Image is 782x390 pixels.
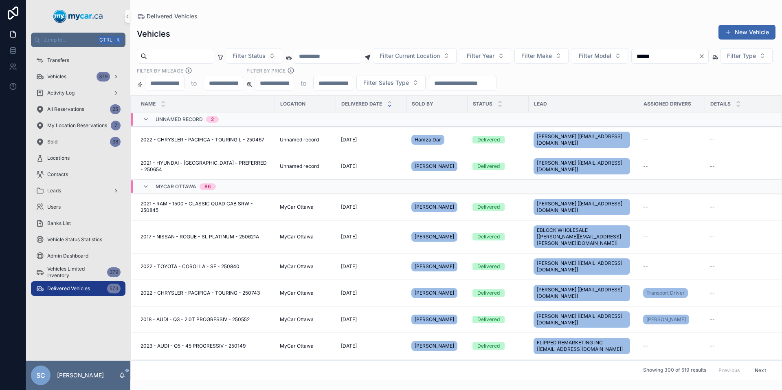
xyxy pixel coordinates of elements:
label: Filter By Mileage [137,67,183,74]
a: 2022 - CHRYSLER - PACIFICA - TOURING L - 250467 [141,137,270,143]
span: [DATE] [341,290,357,296]
a: -- [643,263,700,270]
a: [DATE] [341,316,402,323]
span: MyCar Ottawa [156,183,196,190]
button: New Vehicle [718,25,775,40]
a: -- [643,234,700,240]
a: [PERSON_NAME] [411,339,463,353]
a: -- [710,316,761,323]
a: Delivered Vehicles [137,12,198,20]
button: Select Button [226,48,282,64]
div: Delivered [477,289,500,297]
a: Transport Driver [643,288,688,298]
span: MyCar Ottawa [280,290,314,296]
button: Clear [699,53,708,59]
span: Assigned Drivers [644,101,691,107]
span: Vehicles [47,73,66,80]
span: Unnamed record [156,116,203,123]
span: [DATE] [341,137,357,143]
span: [DATE] [341,163,357,170]
a: Sold38 [31,134,125,149]
a: Delivered [472,136,524,143]
a: Unnamed record [280,137,331,143]
div: scrollable content [26,47,130,306]
span: [PERSON_NAME] [[EMAIL_ADDRESS][DOMAIN_NAME]] [537,201,627,214]
span: Banks List [47,220,71,227]
a: -- [710,263,761,270]
span: [PERSON_NAME] [[EMAIL_ADDRESS][DOMAIN_NAME]] [537,286,627,300]
a: -- [710,343,761,349]
div: Delivered [477,163,500,170]
span: Vehicles Limited Inventory [47,266,104,279]
a: Transport Driver [643,286,700,300]
span: My Location Reservations [47,122,107,129]
span: -- [643,137,648,143]
span: [PERSON_NAME] [415,204,454,210]
a: Delivered [472,342,524,350]
a: [PERSON_NAME] [411,201,463,214]
a: EBLOCK WHOLESALE [[PERSON_NAME][EMAIL_ADDRESS][PERSON_NAME][DOMAIN_NAME]] [534,224,633,250]
div: 379 [107,267,121,277]
span: -- [643,163,648,170]
a: Admin Dashboard [31,249,125,263]
a: MyCar Ottawa [280,204,331,210]
div: Delivered [477,203,500,211]
span: SC [36,370,45,380]
span: [PERSON_NAME] [[EMAIL_ADDRESS][DOMAIN_NAME]] [537,260,627,273]
span: [PERSON_NAME] [646,316,686,323]
a: MyCar Ottawa [280,263,331,270]
span: Jump to... [44,37,95,43]
span: -- [710,163,715,170]
a: -- [643,137,700,143]
button: Select Button [460,48,511,64]
span: -- [710,263,715,270]
a: Banks List [31,216,125,231]
span: Admin Dashboard [47,253,88,259]
div: 25 [110,104,121,114]
button: Select Button [572,48,628,64]
span: [PERSON_NAME] [415,163,454,170]
div: Delivered [477,342,500,350]
span: [PERSON_NAME] [415,234,454,240]
a: FLIPPED REMARKETING INC [[EMAIL_ADDRESS][DOMAIN_NAME]] [534,336,633,356]
button: Next [749,364,772,377]
span: 2017 - NISSAN - ROGUE - SL PLATINUM - 250621A [141,234,259,240]
a: [PERSON_NAME] [643,315,689,324]
div: 38 [110,137,121,147]
a: Vehicle Status Statistics [31,232,125,247]
span: 2023 - AUDI - Q5 - 45 PROGRESSIV - 250149 [141,343,246,349]
span: Delivered Date [341,101,382,107]
span: MyCar Ottawa [280,343,314,349]
a: [PERSON_NAME] [[EMAIL_ADDRESS][DOMAIN_NAME]] [534,257,633,276]
a: [PERSON_NAME] [411,260,463,273]
span: [DATE] [341,234,357,240]
span: Activity Log [47,90,75,96]
button: Select Button [373,48,457,64]
a: -- [643,343,700,349]
span: -- [643,263,648,270]
a: Delivered [472,163,524,170]
span: Transfers [47,57,69,64]
button: Jump to...CtrlK [31,33,125,47]
span: Ctrl [99,36,113,44]
div: 379 [97,72,110,82]
a: [PERSON_NAME] [[EMAIL_ADDRESS][DOMAIN_NAME]] [534,283,633,303]
span: Lead [534,101,547,107]
span: Name [141,101,156,107]
a: 2021 - RAM - 1500 - CLASSIC QUAD CAB SRW - 250845 [141,201,270,214]
button: Select Button [356,75,426,90]
h1: Vehicles [137,28,170,40]
a: -- [710,290,761,296]
span: Showing 300 of 519 results [643,367,706,374]
a: Vehicles Limited Inventory379 [31,265,125,280]
span: Filter Type [727,52,756,60]
span: -- [710,234,715,240]
span: -- [643,234,648,240]
a: [DATE] [341,137,402,143]
a: Delivered [472,203,524,211]
span: -- [710,290,715,296]
a: Delivered Vehicles573 [31,281,125,296]
a: 2017 - NISSAN - ROGUE - SL PLATINUM - 250621A [141,234,270,240]
a: [PERSON_NAME] [643,313,700,326]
